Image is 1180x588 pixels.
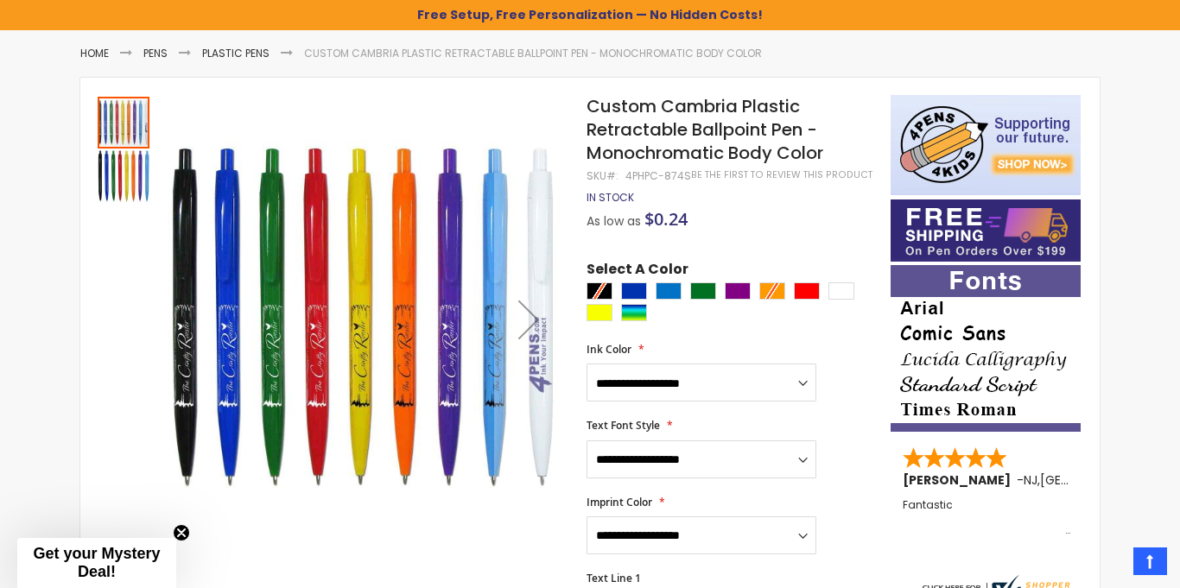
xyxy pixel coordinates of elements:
div: White [828,282,854,300]
a: Top [1133,547,1167,575]
span: In stock [587,190,634,205]
div: Custom Cambria Plastic Retractable Ballpoint Pen - Monochromatic Body Color [98,95,151,149]
strong: SKU [587,168,619,183]
div: 4PHPC-874S [625,169,691,183]
span: $0.24 [644,207,688,231]
img: font-personalization-examples [891,265,1081,432]
span: Imprint Color [587,495,652,509]
div: Availability [587,191,634,205]
div: Get your Mystery Deal!Close teaser [17,538,176,588]
span: As low as [587,212,641,230]
div: Green [690,282,716,300]
div: Purple [725,282,751,300]
img: Custom Cambria Plastic Retractable Ballpoint Pen - Monochromatic Body Color [168,120,563,515]
li: Custom Cambria Plastic Retractable Ballpoint Pen - Monochromatic Body Color [304,47,762,60]
a: Be the first to review this product [691,168,872,181]
a: Home [80,46,109,60]
span: - , [1017,471,1167,489]
img: Free shipping on orders over $199 [891,199,1081,262]
div: Yellow [587,304,612,321]
div: Next [494,95,563,543]
span: [GEOGRAPHIC_DATA] [1040,471,1167,489]
button: Close teaser [173,524,190,541]
div: Red [794,282,820,300]
div: Fantastic [903,499,1070,536]
span: Text Font Style [587,418,660,433]
span: Ink Color [587,342,631,357]
a: Pens [143,46,168,60]
span: Get your Mystery Deal! [33,545,160,580]
a: Plastic Pens [202,46,270,60]
span: NJ [1024,471,1037,489]
img: Custom Cambria Plastic Retractable Ballpoint Pen - Monochromatic Body Color [98,150,149,202]
div: Blue [621,282,647,300]
div: Assorted [621,304,647,321]
img: 4pens 4 kids [891,95,1081,195]
span: Text Line 1 [587,571,641,585]
span: Select A Color [587,260,688,283]
div: Blue Light [656,282,682,300]
div: Custom Cambria Plastic Retractable Ballpoint Pen - Monochromatic Body Color [98,149,149,202]
span: [PERSON_NAME] [903,471,1017,489]
span: Custom Cambria Plastic Retractable Ballpoint Pen - Monochromatic Body Color [587,94,823,165]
